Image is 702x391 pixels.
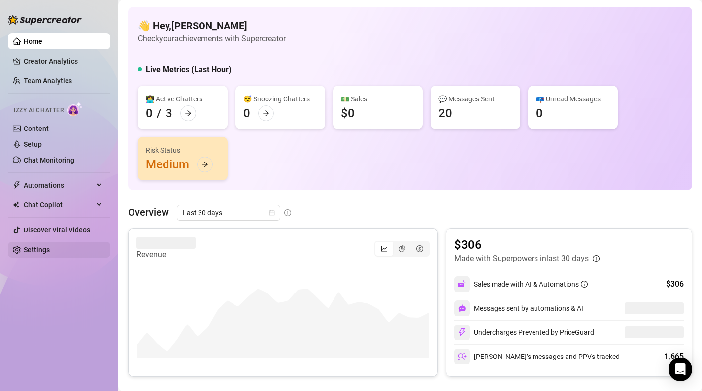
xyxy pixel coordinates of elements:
[454,325,594,340] div: Undercharges Prevented by PriceGuard
[536,94,610,104] div: 📪 Unread Messages
[438,105,452,121] div: 20
[474,279,588,290] div: Sales made with AI & Automations
[664,351,684,362] div: 1,665
[146,145,220,156] div: Risk Status
[269,210,275,216] span: calendar
[454,253,589,264] article: Made with Superpowers in last 30 days
[24,125,49,132] a: Content
[669,358,692,381] div: Open Intercom Messenger
[243,94,317,104] div: 😴 Snoozing Chatters
[243,105,250,121] div: 0
[24,53,102,69] a: Creator Analytics
[138,33,286,45] article: Check your achievements with Supercreator
[24,140,42,148] a: Setup
[24,37,42,45] a: Home
[146,64,232,76] h5: Live Metrics (Last Hour)
[67,102,83,116] img: AI Chatter
[24,156,74,164] a: Chat Monitoring
[146,105,153,121] div: 0
[536,105,543,121] div: 0
[24,197,94,213] span: Chat Copilot
[146,94,220,104] div: 👩‍💻 Active Chatters
[341,94,415,104] div: 💵 Sales
[381,245,388,252] span: line-chart
[166,105,172,121] div: 3
[399,245,405,252] span: pie-chart
[458,352,467,361] img: svg%3e
[24,226,90,234] a: Discover Viral Videos
[8,15,82,25] img: logo-BBDzfeDw.svg
[14,106,64,115] span: Izzy AI Chatter
[284,209,291,216] span: info-circle
[454,237,600,253] article: $306
[136,249,196,261] article: Revenue
[593,255,600,262] span: info-circle
[341,105,355,121] div: $0
[374,241,430,257] div: segmented control
[185,110,192,117] span: arrow-right
[454,349,620,364] div: [PERSON_NAME]’s messages and PPVs tracked
[454,300,583,316] div: Messages sent by automations & AI
[438,94,512,104] div: 💬 Messages Sent
[13,201,19,208] img: Chat Copilot
[263,110,269,117] span: arrow-right
[458,328,467,337] img: svg%3e
[24,177,94,193] span: Automations
[183,205,274,220] span: Last 30 days
[201,161,208,168] span: arrow-right
[416,245,423,252] span: dollar-circle
[458,280,467,289] img: svg%3e
[13,181,21,189] span: thunderbolt
[128,205,169,220] article: Overview
[581,281,588,288] span: info-circle
[666,278,684,290] div: $306
[24,77,72,85] a: Team Analytics
[24,246,50,254] a: Settings
[138,19,286,33] h4: 👋 Hey, [PERSON_NAME]
[458,304,466,312] img: svg%3e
